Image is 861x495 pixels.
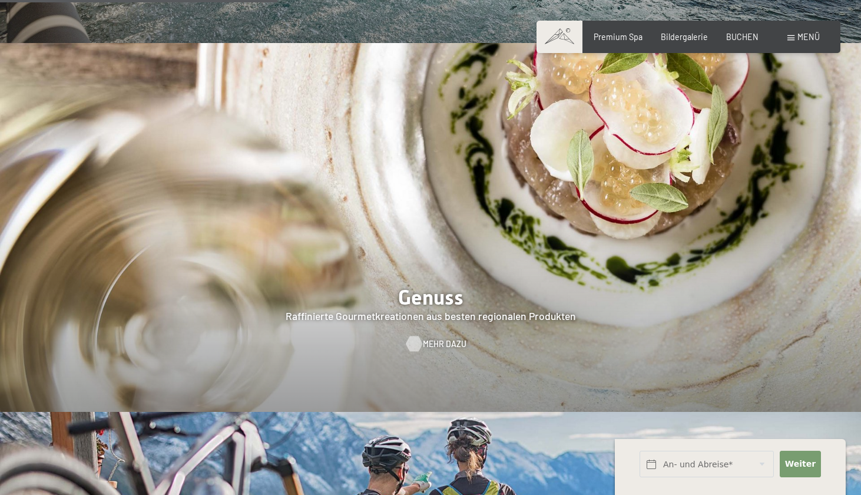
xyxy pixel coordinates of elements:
button: Weiter [780,451,820,477]
a: Premium Spa [594,32,643,42]
span: Menü [797,32,820,42]
a: Mehr dazu [406,338,455,350]
a: BUCHEN [726,32,759,42]
span: Weiter [785,458,816,470]
span: Mehr dazu [423,338,466,350]
a: Bildergalerie [661,32,708,42]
